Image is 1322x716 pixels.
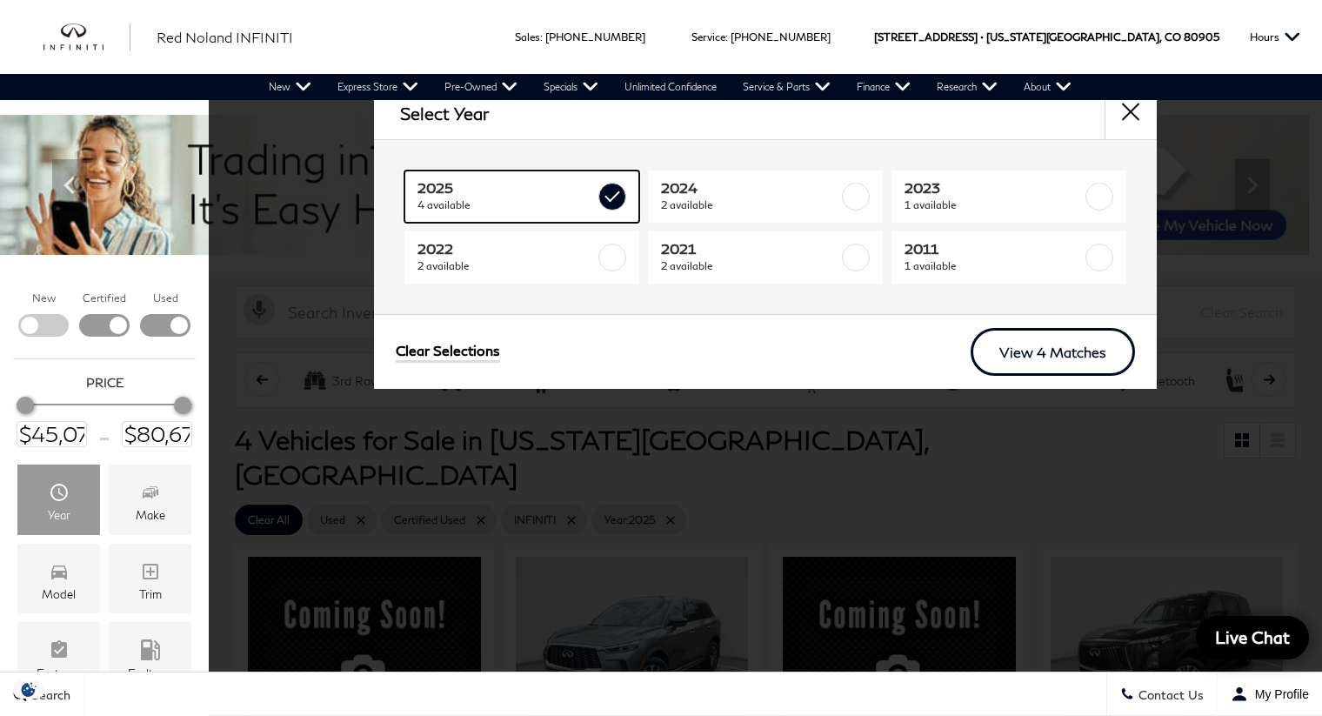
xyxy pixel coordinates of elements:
div: Year [48,509,70,521]
a: New [256,74,324,100]
span: Model [49,557,70,588]
a: View 4 Matches [971,328,1135,376]
input: Minimum [17,421,87,447]
a: [STREET_ADDRESS] • [US_STATE][GEOGRAPHIC_DATA], CO 80905 [874,30,1219,43]
a: Research [924,74,1011,100]
a: Pre-Owned [431,74,531,100]
span: Search [27,687,70,702]
span: Make [140,478,161,509]
span: : [725,30,728,43]
label: Used [153,290,178,307]
input: Maximum [122,421,192,447]
span: : [540,30,543,43]
a: Live Chat [1196,616,1309,659]
nav: Main Navigation [256,74,1085,100]
a: Finance [844,74,924,100]
a: Unlimited Confidence [611,74,730,100]
span: 1 available [905,258,1082,275]
span: Sales [515,30,540,43]
span: 2 available [417,258,595,275]
div: Previous [52,159,87,211]
div: Model [42,588,76,600]
span: 1 available [905,197,1082,214]
span: 2011 [905,240,1082,258]
span: Red Noland INFINITI [157,29,293,45]
div: Filter by Vehicle Type [13,290,196,358]
div: FeaturesFeatures [17,622,100,693]
a: 20222 available [404,231,639,284]
h2: Select Year [400,104,489,123]
span: 2 available [661,197,838,214]
a: 20212 available [648,231,883,284]
span: Contact Us [1134,687,1204,702]
div: Trim [139,588,162,600]
span: 2022 [417,240,595,258]
a: Specials [531,74,611,100]
a: 20231 available [891,171,1126,223]
img: Opt-Out Icon [9,680,49,699]
a: 20111 available [891,231,1126,284]
a: Clear Selections [396,342,500,363]
span: My Profile [1248,687,1309,701]
img: INFINITI [43,23,130,51]
span: Features [49,635,70,666]
span: 2025 [417,179,595,197]
a: About [1011,74,1085,100]
div: Minimum Price [17,397,34,414]
span: 2021 [661,240,838,258]
a: [PHONE_NUMBER] [731,30,831,43]
h5: Price [22,375,187,391]
div: TrimTrim [109,544,191,614]
span: 2023 [905,179,1082,197]
span: Live Chat [1206,626,1299,648]
a: Express Store [324,74,431,100]
a: Red Noland INFINITI [157,27,293,48]
div: ModelModel [17,544,100,614]
button: Open user profile menu [1218,673,1322,716]
div: FueltypeFueltype [109,622,191,693]
div: Features [37,667,81,679]
span: Trim [140,557,161,588]
div: MakeMake [109,465,191,535]
label: New [32,290,56,307]
div: Price [17,391,192,447]
a: infiniti [43,23,130,51]
div: YearYear [17,465,100,535]
a: 20242 available [648,171,883,223]
div: Maximum Price [174,397,191,414]
div: Make [136,509,165,521]
a: Service & Parts [730,74,844,100]
div: Fueltype [128,667,172,679]
span: 2024 [661,179,838,197]
a: [PHONE_NUMBER] [545,30,645,43]
span: Year [49,478,70,509]
span: Service [691,30,725,43]
span: 4 available [417,197,595,214]
section: Click to Open Cookie Consent Modal [9,680,49,699]
span: 2 available [661,258,838,275]
label: Certified [83,290,126,307]
button: close [1105,87,1157,139]
a: 20254 available [404,171,639,223]
span: Fueltype [140,635,161,666]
